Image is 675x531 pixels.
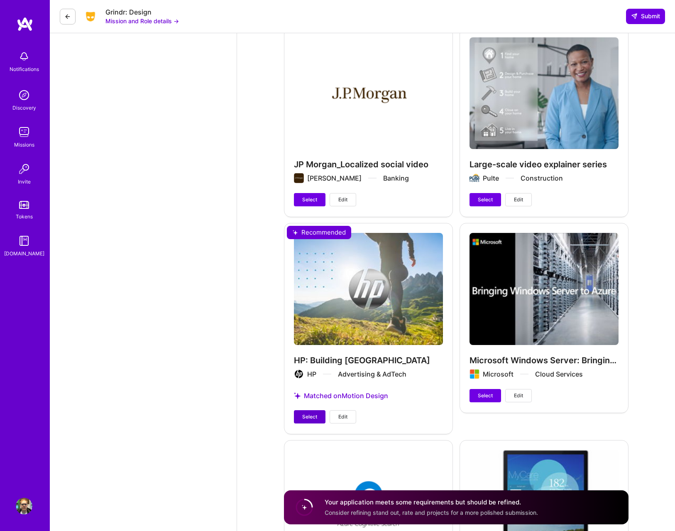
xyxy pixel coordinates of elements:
[470,389,501,402] button: Select
[16,498,32,514] img: User Avatar
[16,161,32,177] img: Invite
[294,410,325,423] button: Select
[16,232,32,249] img: guide book
[14,498,34,514] a: User Avatar
[626,9,665,24] button: Submit
[14,140,34,149] div: Missions
[338,196,347,203] span: Edit
[82,10,99,23] img: Company Logo
[294,193,325,206] button: Select
[17,17,33,32] img: logo
[64,13,71,20] i: icon LeftArrowDark
[16,212,33,221] div: Tokens
[330,410,356,423] button: Edit
[478,392,493,399] span: Select
[10,65,39,73] div: Notifications
[105,17,179,25] button: Mission and Role details →
[4,249,44,258] div: [DOMAIN_NAME]
[18,177,31,186] div: Invite
[16,124,32,140] img: teamwork
[325,498,538,507] h4: Your application meets some requirements but should be refined.
[505,193,532,206] button: Edit
[19,201,29,209] img: tokens
[505,389,532,402] button: Edit
[514,392,523,399] span: Edit
[338,413,347,421] span: Edit
[105,8,179,17] div: Grindr: Design
[631,12,660,20] span: Submit
[631,13,638,20] i: icon SendLight
[470,193,501,206] button: Select
[478,196,493,203] span: Select
[16,87,32,103] img: discovery
[12,103,36,112] div: Discovery
[16,48,32,65] img: bell
[330,193,356,206] button: Edit
[514,196,523,203] span: Edit
[302,413,317,421] span: Select
[325,509,538,516] span: Consider refining stand out, rate and projects for a more polished submission.
[302,196,317,203] span: Select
